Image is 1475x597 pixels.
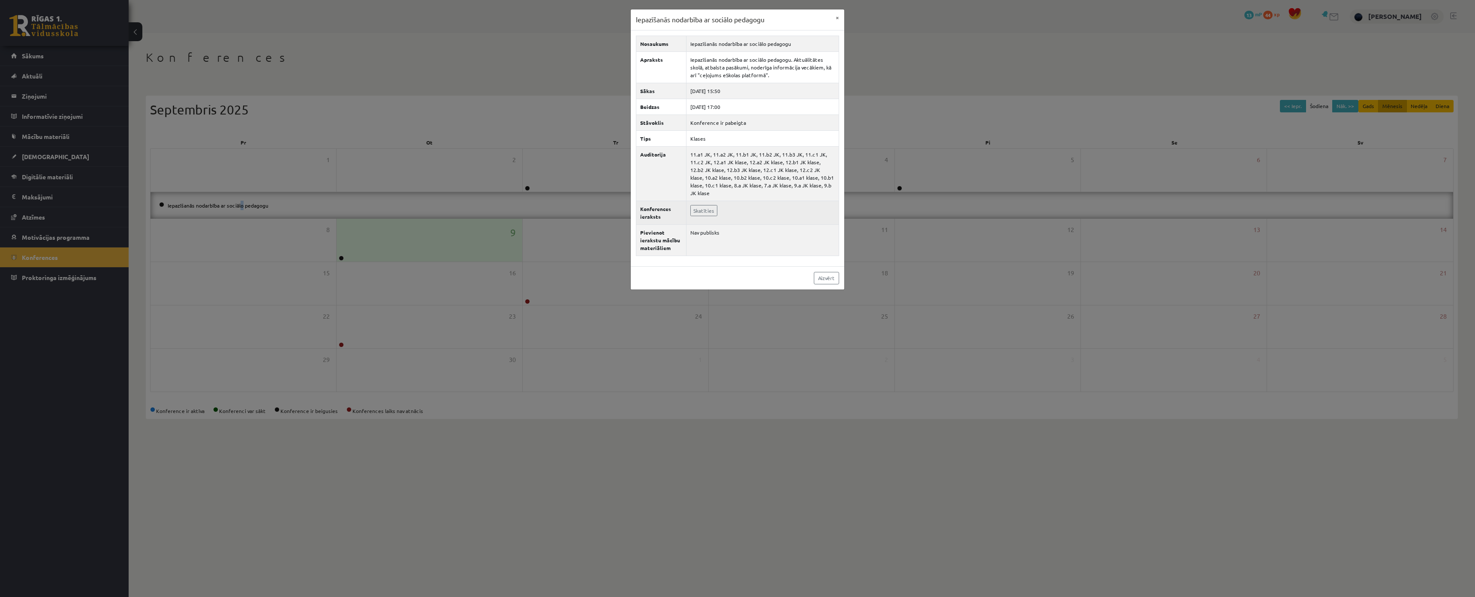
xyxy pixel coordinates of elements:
td: Konference ir pabeigta [686,115,839,130]
td: Iepazīšanās nodarbība ar sociālo pedagogu [686,36,839,51]
th: Stāvoklis [636,115,686,130]
th: Beidzas [636,99,686,115]
td: Iepazīšanās nodarbība ar sociālo pedagogu. Aktuālitātes skolā, atbalsta pasākumi, noderīga inform... [686,51,839,83]
h3: Iepazīšanās nodarbība ar sociālo pedagogu [636,15,765,25]
th: Sākas [636,83,686,99]
th: Apraksts [636,51,686,83]
td: [DATE] 17:00 [686,99,839,115]
a: Skatīties [690,205,717,216]
td: Klases [686,130,839,146]
th: Tips [636,130,686,146]
td: [DATE] 15:50 [686,83,839,99]
button: × [831,9,844,26]
td: Nav publisks [686,224,839,256]
th: Nosaukums [636,36,686,51]
a: Aizvērt [814,272,839,284]
td: 11.a1 JK, 11.a2 JK, 11.b1 JK, 11.b2 JK, 11.b3 JK, 11.c1 JK, 11.c2 JK, 12.a1 JK klase, 12.a2 JK kl... [686,146,839,201]
th: Konferences ieraksts [636,201,686,224]
th: Pievienot ierakstu mācību materiāliem [636,224,686,256]
th: Auditorija [636,146,686,201]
